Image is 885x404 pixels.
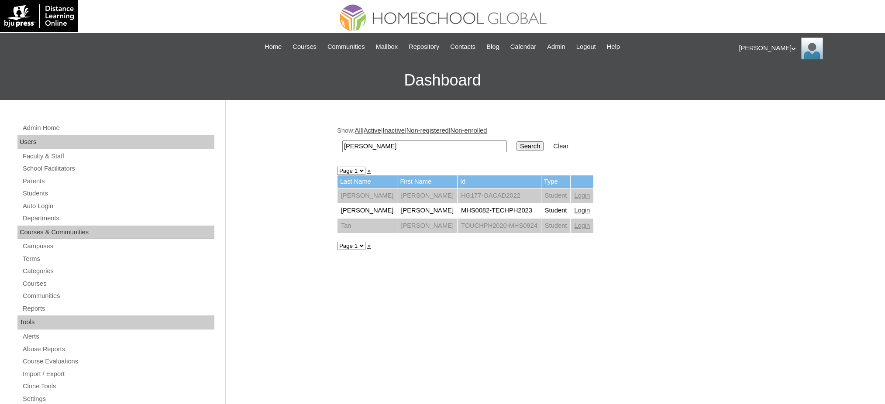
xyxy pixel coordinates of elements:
a: Mailbox [372,42,403,52]
a: Parents [22,176,214,187]
td: [PERSON_NAME] [397,219,457,233]
a: Contacts [446,42,480,52]
a: Login [574,222,590,229]
a: Clear [553,143,568,150]
input: Search [342,140,507,152]
span: Blog [486,42,499,52]
td: First Name [397,175,457,188]
a: Reports [22,303,214,314]
span: Admin [547,42,565,52]
div: Users [17,135,214,149]
input: Search [517,141,544,151]
td: HG177-OACAD2022 [458,188,541,203]
a: Alerts [22,331,214,342]
div: Courses & Communities [17,226,214,240]
a: Repository [404,42,444,52]
a: Abuse Reports [22,344,214,355]
a: » [367,242,371,249]
td: Last Name [337,175,397,188]
a: Logout [572,42,600,52]
td: Type [541,175,571,188]
span: Courses [293,42,317,52]
a: Active [364,127,381,134]
div: Show: | | | | [337,126,769,157]
img: Ariane Ebuen [801,38,823,59]
span: Repository [409,42,439,52]
a: Departments [22,213,214,224]
a: Login [574,192,590,199]
a: School Facilitators [22,163,214,174]
a: Help [603,42,624,52]
a: Calendar [506,42,541,52]
a: All [355,127,362,134]
div: Tools [17,315,214,329]
h3: Dashboard [4,61,881,100]
a: Admin Home [22,123,214,134]
td: Id [458,175,541,188]
td: Student [541,188,571,203]
td: [PERSON_NAME] [397,188,457,203]
a: Courses [288,42,321,52]
span: Logout [576,42,596,52]
td: MHS0082-TECHPH2023 [458,203,541,218]
td: [PERSON_NAME] [337,203,397,218]
a: Campuses [22,241,214,252]
a: Blog [482,42,503,52]
span: Calendar [510,42,536,52]
a: » [367,167,371,174]
a: Inactive [382,127,405,134]
a: Admin [543,42,570,52]
a: Home [260,42,286,52]
img: logo-white.png [4,4,74,28]
a: Auto Login [22,201,214,212]
a: Students [22,188,214,199]
a: Import / Export [22,369,214,380]
td: Tan [337,219,397,233]
a: Clone Tools [22,381,214,392]
a: Categories [22,266,214,277]
td: Student [541,203,571,218]
a: Non-registered [406,127,449,134]
td: [PERSON_NAME] [397,203,457,218]
a: Courses [22,278,214,289]
td: Student [541,219,571,233]
a: Communities [22,291,214,301]
a: Terms [22,253,214,264]
a: Non-enrolled [451,127,487,134]
td: [PERSON_NAME] [337,188,397,203]
a: Course Evaluations [22,356,214,367]
span: Home [265,42,282,52]
div: [PERSON_NAME] [739,38,877,59]
span: Communities [327,42,365,52]
span: Mailbox [376,42,398,52]
span: Help [607,42,620,52]
td: TOUCHPH2020-MHS0924 [458,219,541,233]
a: Faculty & Staff [22,151,214,162]
a: Login [574,207,590,214]
a: Communities [323,42,369,52]
span: Contacts [450,42,475,52]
